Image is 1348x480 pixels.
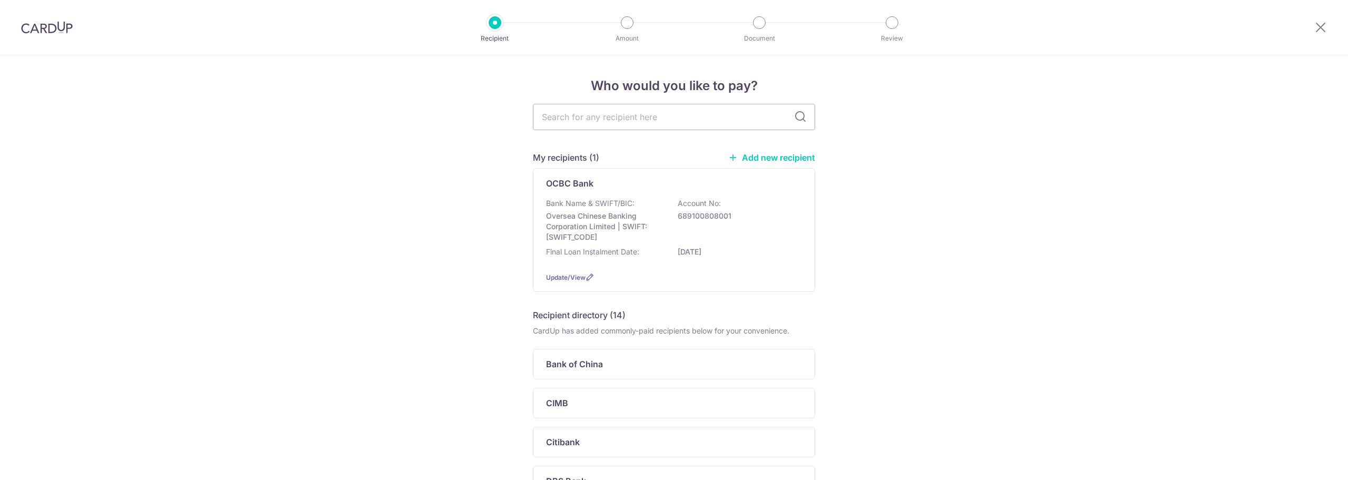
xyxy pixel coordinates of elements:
[533,309,626,321] h5: Recipient directory (14)
[546,397,568,409] p: CIMB
[456,33,534,44] p: Recipient
[678,247,796,257] p: [DATE]
[720,33,798,44] p: Document
[533,151,599,164] h5: My recipients (1)
[546,358,603,370] p: Bank of China
[546,436,580,448] p: Citibank
[546,198,635,209] p: Bank Name & SWIFT/BIC:
[853,33,931,44] p: Review
[533,104,815,130] input: Search for any recipient here
[588,33,666,44] p: Amount
[546,211,664,242] p: Oversea Chinese Banking Corporation Limited | SWIFT: [SWIFT_CODE]
[728,152,815,163] a: Add new recipient
[546,177,593,190] p: OCBC Bank
[1281,448,1337,475] iframe: Opens a widget where you can find more information
[678,211,796,221] p: 689100808001
[546,273,586,281] a: Update/View
[533,326,815,336] div: CardUp has added commonly-paid recipients below for your convenience.
[533,76,815,95] h4: Who would you like to pay?
[546,247,639,257] p: Final Loan Instalment Date:
[21,21,73,34] img: CardUp
[678,198,721,209] p: Account No:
